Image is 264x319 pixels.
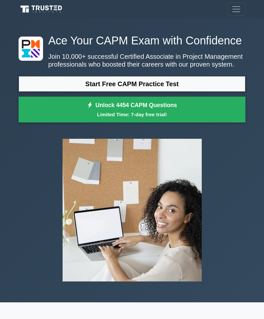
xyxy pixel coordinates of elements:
a: Start Free CAPM Practice Test [19,76,245,92]
p: Join 10,000+ successful Certified Associate in Project Management professionals who boosted their... [19,53,245,68]
button: Toggle navigation [227,3,245,16]
a: Unlock 4454 CAPM QuestionsLimited Time: 7-day free trial! [19,97,245,123]
h1: Ace Your CAPM Exam with Confidence [19,34,245,47]
small: Limited Time: 7-day free trial! [27,111,237,118]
